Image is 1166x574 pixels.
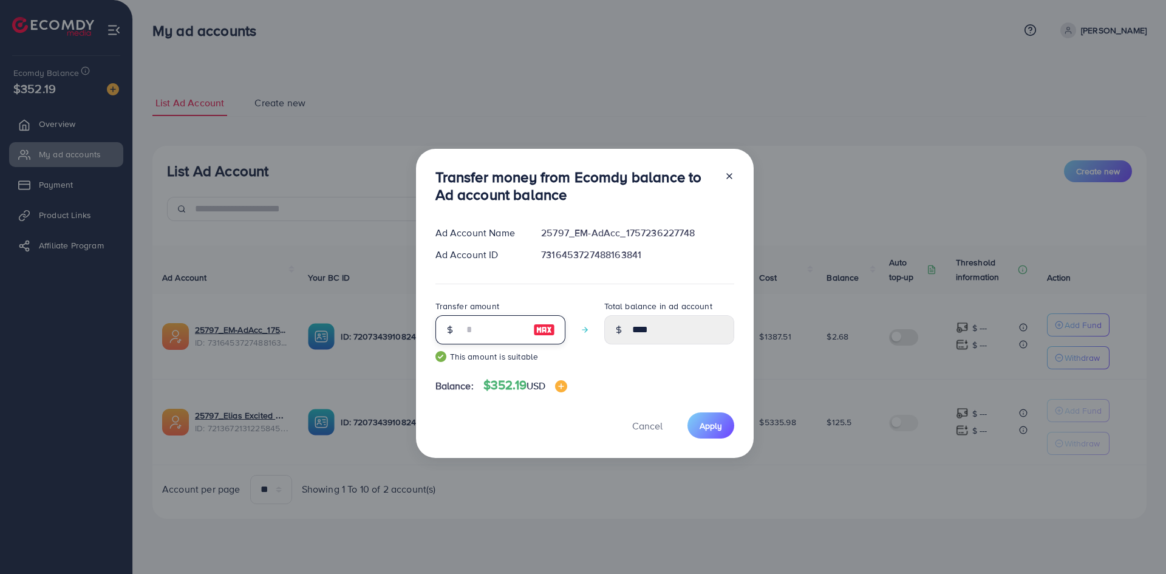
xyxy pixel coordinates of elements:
small: This amount is suitable [435,350,565,363]
button: Apply [687,412,734,439]
img: image [555,380,567,392]
div: Ad Account ID [426,248,532,262]
span: Cancel [632,419,663,432]
div: 7316453727488163841 [531,248,743,262]
button: Cancel [617,412,678,439]
span: USD [527,379,545,392]
div: 25797_EM-AdAcc_1757236227748 [531,226,743,240]
iframe: Chat [1114,519,1157,565]
span: Apply [700,420,722,432]
img: guide [435,351,446,362]
span: Balance: [435,379,474,393]
label: Transfer amount [435,300,499,312]
div: Ad Account Name [426,226,532,240]
h4: $352.19 [483,378,568,393]
label: Total balance in ad account [604,300,712,312]
h3: Transfer money from Ecomdy balance to Ad account balance [435,168,715,203]
img: image [533,323,555,337]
